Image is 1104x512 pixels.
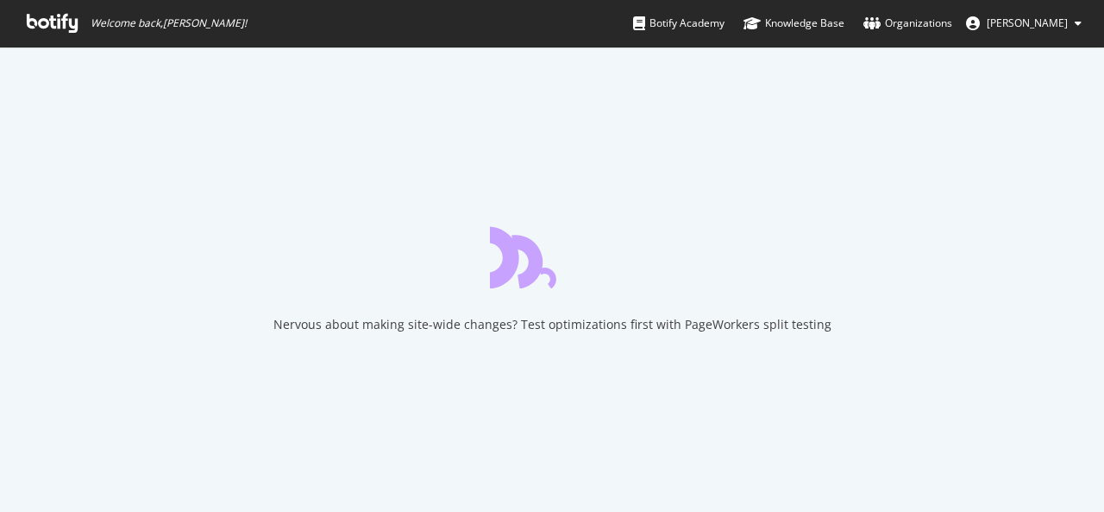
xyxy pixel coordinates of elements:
[952,9,1095,37] button: [PERSON_NAME]
[863,15,952,32] div: Organizations
[743,15,844,32] div: Knowledge Base
[633,15,724,32] div: Botify Academy
[987,16,1068,30] span: Billy Wong
[91,16,247,30] span: Welcome back, [PERSON_NAME] !
[490,226,614,288] div: animation
[273,316,831,333] div: Nervous about making site-wide changes? Test optimizations first with PageWorkers split testing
